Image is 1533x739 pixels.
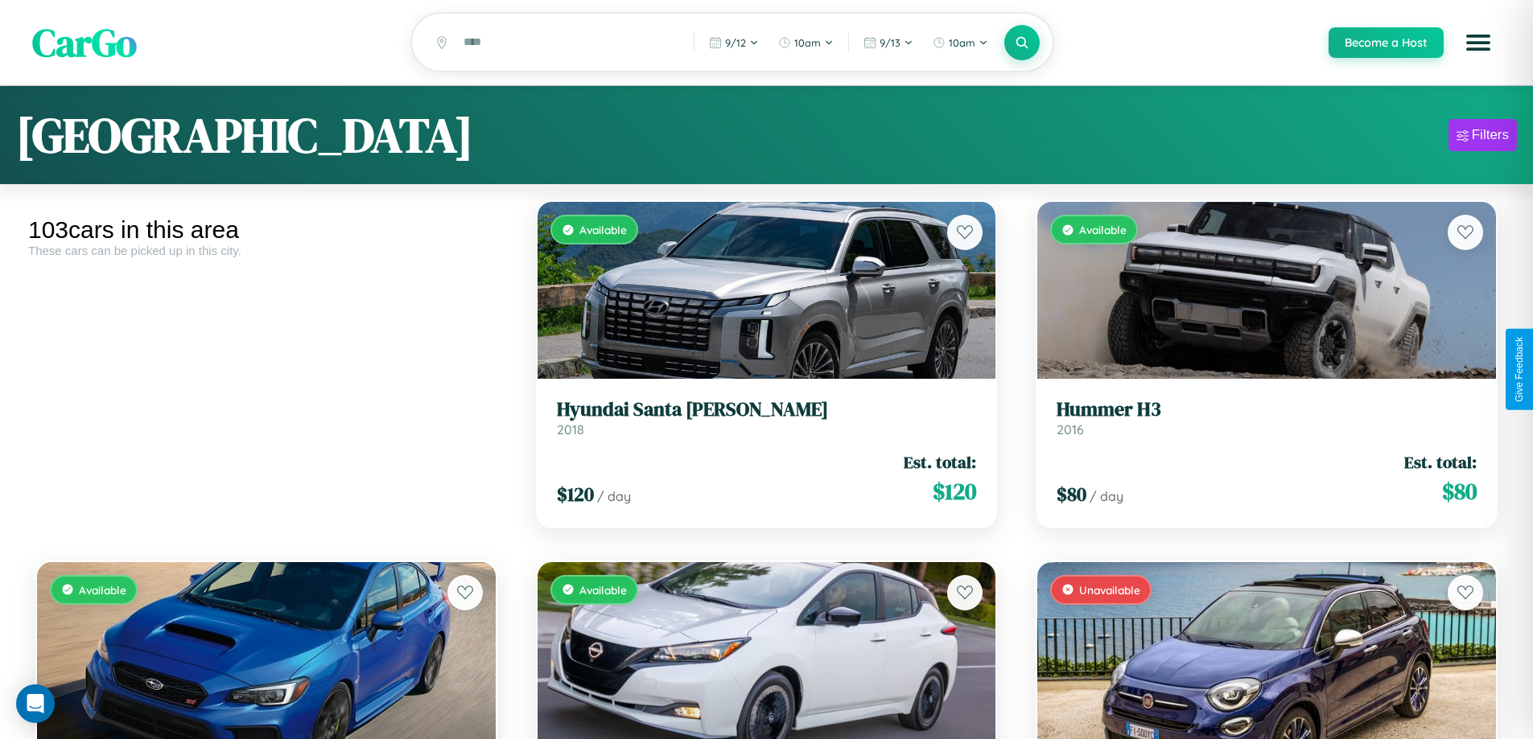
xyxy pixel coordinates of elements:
span: 9 / 13 [880,36,900,49]
span: Available [579,223,627,236]
a: Hummer H32016 [1057,398,1477,437]
button: Open menu [1456,20,1501,65]
button: 10am [925,30,996,55]
span: CarGo [32,16,137,69]
span: $ 80 [1442,475,1477,507]
button: 9/13 [855,30,921,55]
div: These cars can be picked up in this city. [28,244,505,257]
button: 10am [770,30,842,55]
div: 103 cars in this area [28,216,505,244]
span: / day [597,488,631,504]
span: 9 / 12 [725,36,746,49]
span: 10am [794,36,821,49]
button: Become a Host [1329,27,1444,58]
span: $ 120 [933,475,976,507]
h3: Hyundai Santa [PERSON_NAME] [557,398,977,421]
span: Available [1079,223,1127,236]
span: Est. total: [1404,450,1477,474]
span: 10am [949,36,975,49]
a: Hyundai Santa [PERSON_NAME]2018 [557,398,977,437]
div: Open Intercom Messenger [16,684,55,723]
span: 2018 [557,421,584,437]
div: Give Feedback [1514,337,1525,402]
span: Available [579,583,627,597]
span: $ 120 [557,481,594,507]
h3: Hummer H3 [1057,398,1477,421]
span: 2016 [1057,421,1084,437]
button: Filters [1449,119,1517,151]
div: Filters [1472,127,1509,143]
span: Est. total: [904,450,976,474]
span: $ 80 [1057,481,1086,507]
span: / day [1090,488,1123,504]
button: 9/12 [701,30,767,55]
span: Unavailable [1079,583,1140,597]
h1: [GEOGRAPHIC_DATA] [16,102,473,168]
span: Available [79,583,126,597]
